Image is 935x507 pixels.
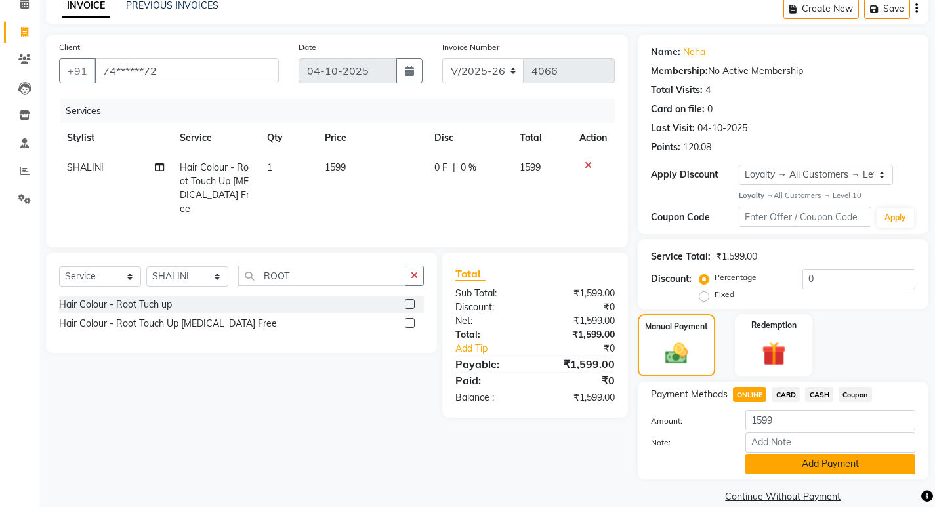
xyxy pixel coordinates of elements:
[180,161,249,214] span: Hair Colour - Root Touch Up [MEDICAL_DATA] Free
[299,41,316,53] label: Date
[705,83,711,97] div: 4
[94,58,279,83] input: Search by Name/Mobile/Email/Code
[442,41,499,53] label: Invoice Number
[446,300,535,314] div: Discount:
[571,123,615,153] th: Action
[446,314,535,328] div: Net:
[745,410,915,430] input: Amount
[520,161,541,173] span: 1599
[317,123,426,153] th: Price
[535,287,624,300] div: ₹1,599.00
[59,58,96,83] button: +91
[651,83,703,97] div: Total Visits:
[651,121,695,135] div: Last Visit:
[535,391,624,405] div: ₹1,599.00
[651,64,915,78] div: No Active Membership
[645,321,708,333] label: Manual Payment
[658,340,695,367] img: _cash.svg
[745,454,915,474] button: Add Payment
[461,161,476,174] span: 0 %
[59,123,172,153] th: Stylist
[651,250,711,264] div: Service Total:
[877,208,914,228] button: Apply
[172,123,259,153] th: Service
[651,211,739,224] div: Coupon Code
[453,161,455,174] span: |
[446,356,535,372] div: Payable:
[683,45,705,59] a: Neha
[651,140,680,154] div: Points:
[651,102,705,116] div: Card on file:
[640,490,926,504] a: Continue Without Payment
[651,45,680,59] div: Name:
[59,41,80,53] label: Client
[651,272,692,286] div: Discount:
[733,387,767,402] span: ONLINE
[739,190,915,201] div: All Customers → Level 10
[739,207,871,227] input: Enter Offer / Coupon Code
[745,432,915,453] input: Add Note
[238,266,405,286] input: Search or Scan
[707,102,713,116] div: 0
[755,339,793,369] img: _gift.svg
[512,123,571,153] th: Total
[325,161,346,173] span: 1599
[715,272,757,283] label: Percentage
[772,387,800,402] span: CARD
[446,373,535,388] div: Paid:
[697,121,747,135] div: 04-10-2025
[651,64,708,78] div: Membership:
[455,267,486,281] span: Total
[259,123,317,153] th: Qty
[535,300,624,314] div: ₹0
[267,161,272,173] span: 1
[60,99,625,123] div: Services
[716,250,757,264] div: ₹1,599.00
[550,342,625,355] div: ₹0
[641,437,736,449] label: Note:
[446,328,535,342] div: Total:
[535,373,624,388] div: ₹0
[683,140,711,154] div: 120.08
[739,191,774,200] strong: Loyalty →
[839,387,872,402] span: Coupon
[651,388,728,401] span: Payment Methods
[641,415,736,427] label: Amount:
[535,328,624,342] div: ₹1,599.00
[715,289,734,300] label: Fixed
[535,314,624,328] div: ₹1,599.00
[59,298,172,312] div: Hair Colour - Root Tuch up
[751,319,797,331] label: Redemption
[59,317,277,331] div: Hair Colour - Root Touch Up [MEDICAL_DATA] Free
[446,287,535,300] div: Sub Total:
[426,123,512,153] th: Disc
[67,161,104,173] span: SHALINI
[535,356,624,372] div: ₹1,599.00
[434,161,447,174] span: 0 F
[805,387,833,402] span: CASH
[446,342,550,355] a: Add Tip
[651,168,739,182] div: Apply Discount
[446,391,535,405] div: Balance :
